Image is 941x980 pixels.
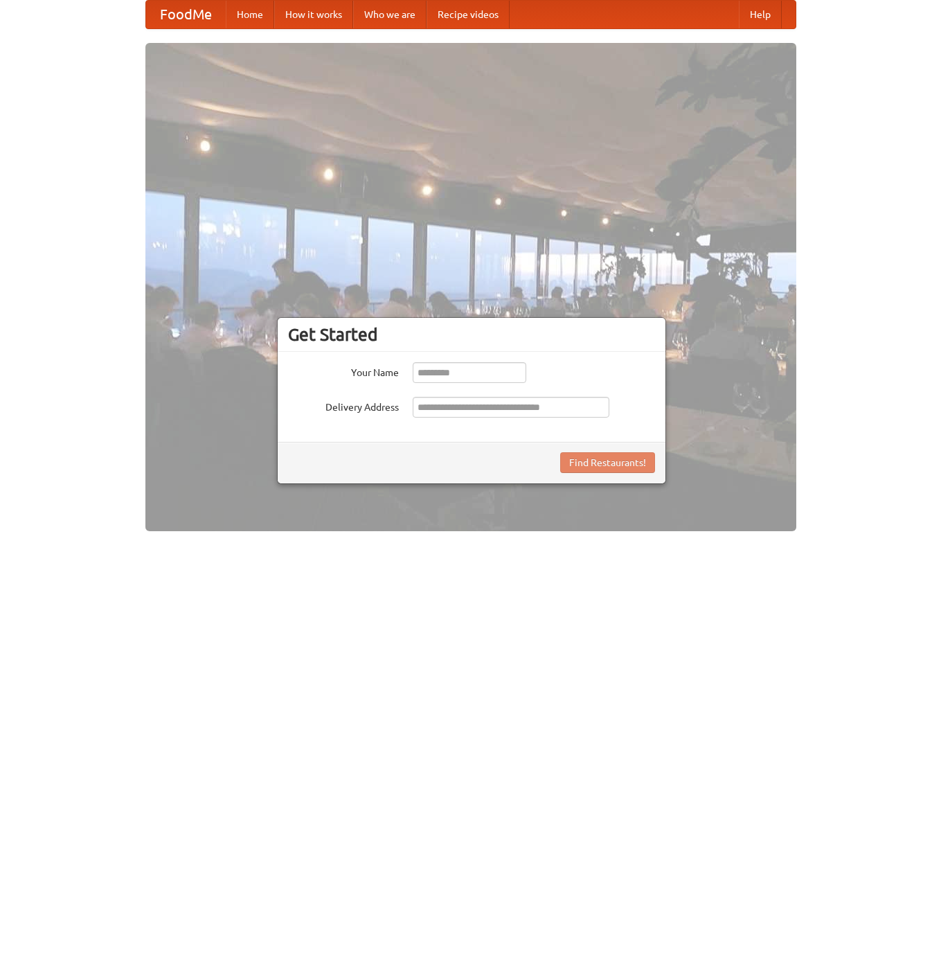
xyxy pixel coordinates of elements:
[274,1,353,28] a: How it works
[288,362,399,380] label: Your Name
[288,397,399,414] label: Delivery Address
[427,1,510,28] a: Recipe videos
[353,1,427,28] a: Who we are
[226,1,274,28] a: Home
[560,452,655,473] button: Find Restaurants!
[288,324,655,345] h3: Get Started
[146,1,226,28] a: FoodMe
[739,1,782,28] a: Help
